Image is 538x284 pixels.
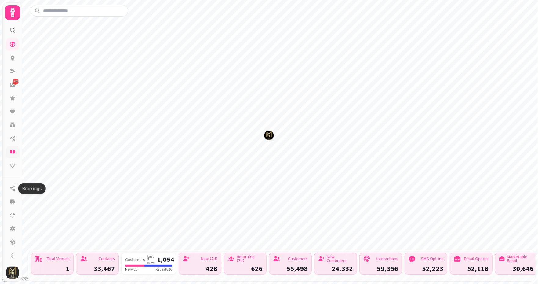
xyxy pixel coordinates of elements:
a: 3709 [6,79,19,91]
div: SMS Opt-ins [421,257,443,261]
div: Total Venues [47,257,70,261]
div: Marketable Email [507,255,534,263]
div: Returning (7d) [237,255,263,263]
div: 59,356 [363,266,398,272]
div: 55,498 [273,266,308,272]
div: Customers [125,258,145,262]
span: New 428 [125,267,138,272]
button: The Malletsheugh [264,131,274,140]
div: New (7d) [201,257,217,261]
div: Map marker [264,131,274,142]
img: User avatar [6,267,19,279]
button: User avatar [5,267,20,279]
span: 3709 [12,79,19,84]
div: 52,223 [409,266,443,272]
div: 1 [35,266,70,272]
div: 24,332 [318,266,353,272]
span: Repeat 626 [156,267,172,272]
div: 33,467 [80,266,115,272]
div: Contacts [99,257,115,261]
div: 428 [183,266,217,272]
div: Last 7 days [147,255,155,264]
div: Interactions [376,257,398,261]
div: 52,118 [454,266,489,272]
div: Bookings [18,183,46,194]
div: New Customers [327,255,353,263]
div: 1,054 [157,257,174,263]
div: 30,646 [499,266,534,272]
div: Customers [288,257,308,261]
div: Email Opt-ins [464,257,489,261]
div: 626 [228,266,263,272]
a: Mapbox logo [2,275,29,282]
